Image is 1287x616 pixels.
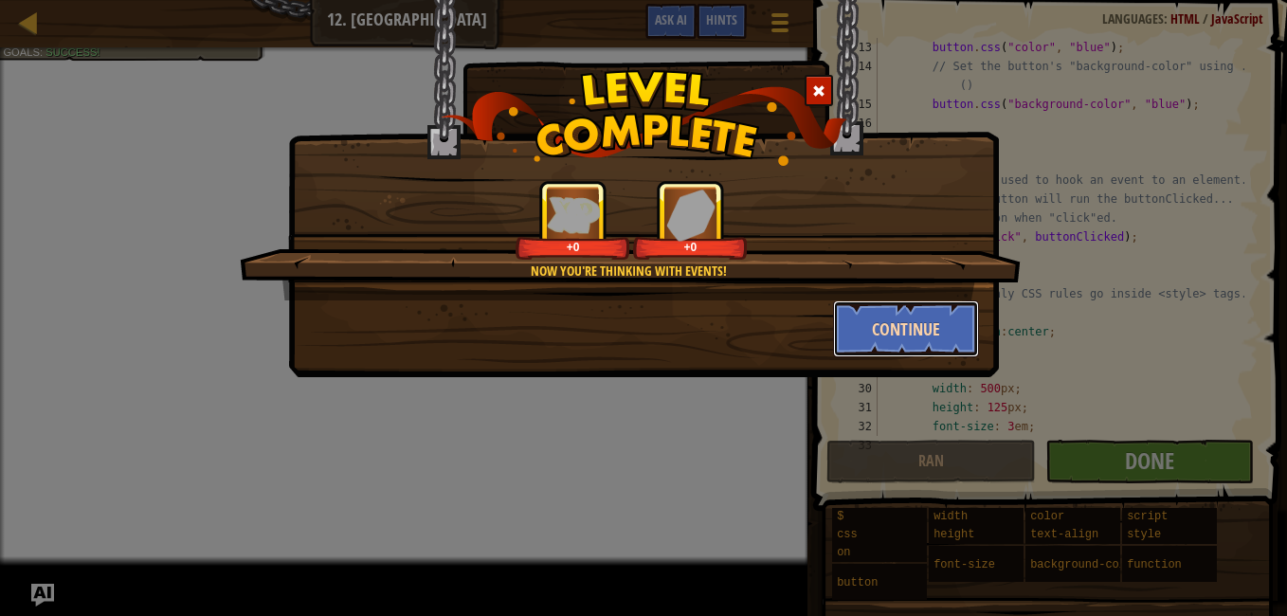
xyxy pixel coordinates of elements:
button: Continue [833,300,980,357]
img: reward_icon_xp.png [547,196,600,233]
img: reward_icon_gems.png [666,189,716,241]
div: Now you're thinking with events! [330,262,928,281]
div: +0 [637,240,744,254]
div: +0 [519,240,626,254]
img: level_complete.png [441,70,847,166]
